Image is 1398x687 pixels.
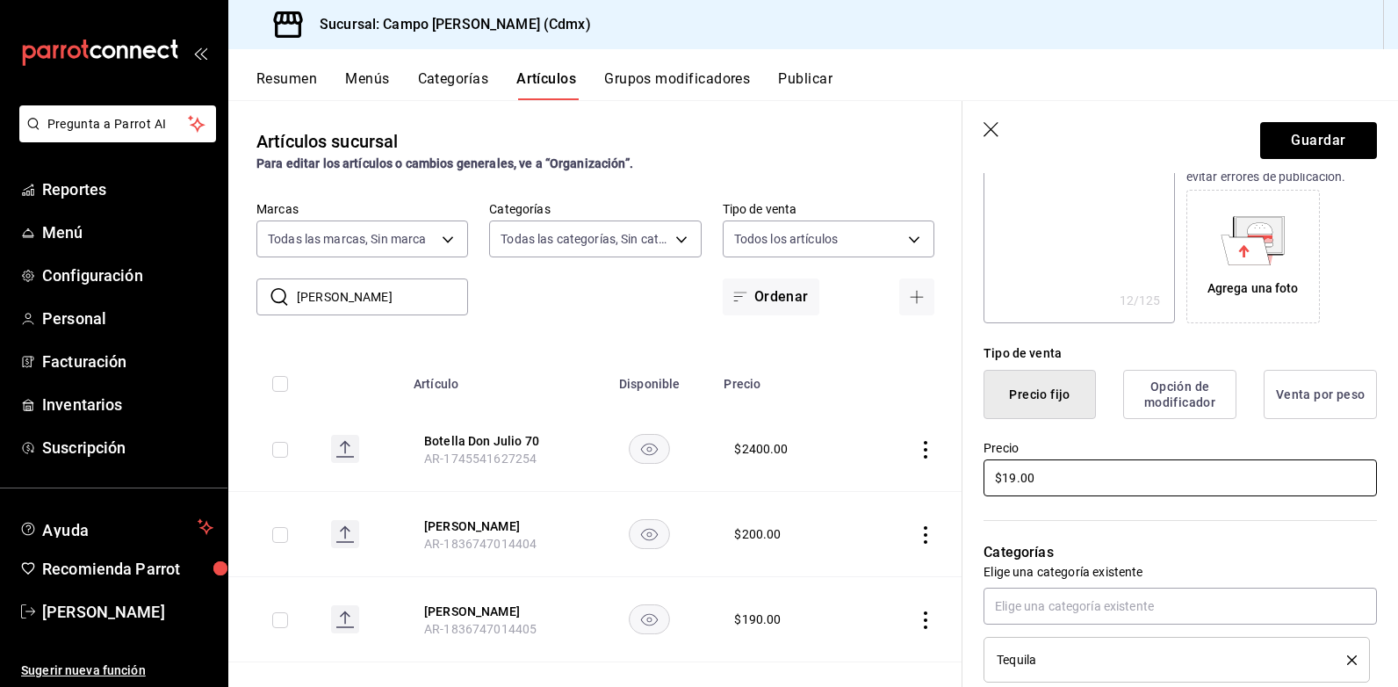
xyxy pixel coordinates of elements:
[42,264,213,287] span: Configuración
[256,156,633,170] strong: Para editar los artículos o cambios generales, ve a “Organización”.
[42,600,213,624] span: [PERSON_NAME]
[917,611,934,629] button: actions
[723,278,819,315] button: Ordenar
[256,70,1398,100] div: navigation tabs
[997,654,1036,666] span: Tequila
[984,442,1377,454] label: Precio
[403,351,586,407] th: Artículo
[516,70,576,100] button: Artículos
[984,588,1377,625] input: Elige una categoría existente
[306,14,591,35] h3: Sucursal: Campo [PERSON_NAME] (Cdmx)
[424,603,565,620] button: edit-product-location
[1191,194,1315,319] div: Agrega una foto
[268,230,427,248] span: Todas las marcas, Sin marca
[778,70,832,100] button: Publicar
[42,221,213,244] span: Menú
[345,70,389,100] button: Menús
[424,537,537,551] span: AR-1836747014404
[734,230,839,248] span: Todos los artículos
[47,115,189,134] span: Pregunta a Parrot AI
[1264,370,1377,419] button: Venta por peso
[418,70,489,100] button: Categorías
[424,517,565,535] button: edit-product-location
[917,526,934,544] button: actions
[1260,122,1377,159] button: Guardar
[12,127,216,146] a: Pregunta a Parrot AI
[42,557,213,581] span: Recomienda Parrot
[424,432,565,450] button: edit-product-location
[984,344,1377,363] div: Tipo de venta
[21,662,213,680] span: Sugerir nueva función
[42,436,213,459] span: Suscripción
[734,611,781,628] div: $ 190.00
[734,525,781,543] div: $ 200.00
[984,370,1096,419] button: Precio fijo
[1123,370,1236,419] button: Opción de modificador
[42,177,213,201] span: Reportes
[489,203,701,215] label: Categorías
[984,563,1377,581] p: Elige una categoría existente
[734,440,788,458] div: $ 2400.00
[256,128,398,155] div: Artículos sucursal
[586,351,713,407] th: Disponible
[424,622,537,636] span: AR-1836747014405
[629,434,670,464] button: availability-product
[1120,292,1161,309] div: 12 /125
[984,542,1377,563] p: Categorías
[713,351,860,407] th: Precio
[42,307,213,330] span: Personal
[629,604,670,634] button: availability-product
[917,441,934,459] button: actions
[629,519,670,549] button: availability-product
[42,517,191,538] span: Ayuda
[984,459,1377,496] input: $0.00
[1207,279,1299,298] div: Agrega una foto
[193,46,207,60] button: open_drawer_menu
[604,70,750,100] button: Grupos modificadores
[1335,655,1357,665] button: delete
[424,452,537,466] span: AR-1745541627254
[723,203,934,215] label: Tipo de venta
[256,70,317,100] button: Resumen
[42,350,213,373] span: Facturación
[501,230,668,248] span: Todas las categorías, Sin categoría
[256,203,468,215] label: Marcas
[19,105,216,142] button: Pregunta a Parrot AI
[42,393,213,416] span: Inventarios
[297,279,468,315] input: Buscar artículo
